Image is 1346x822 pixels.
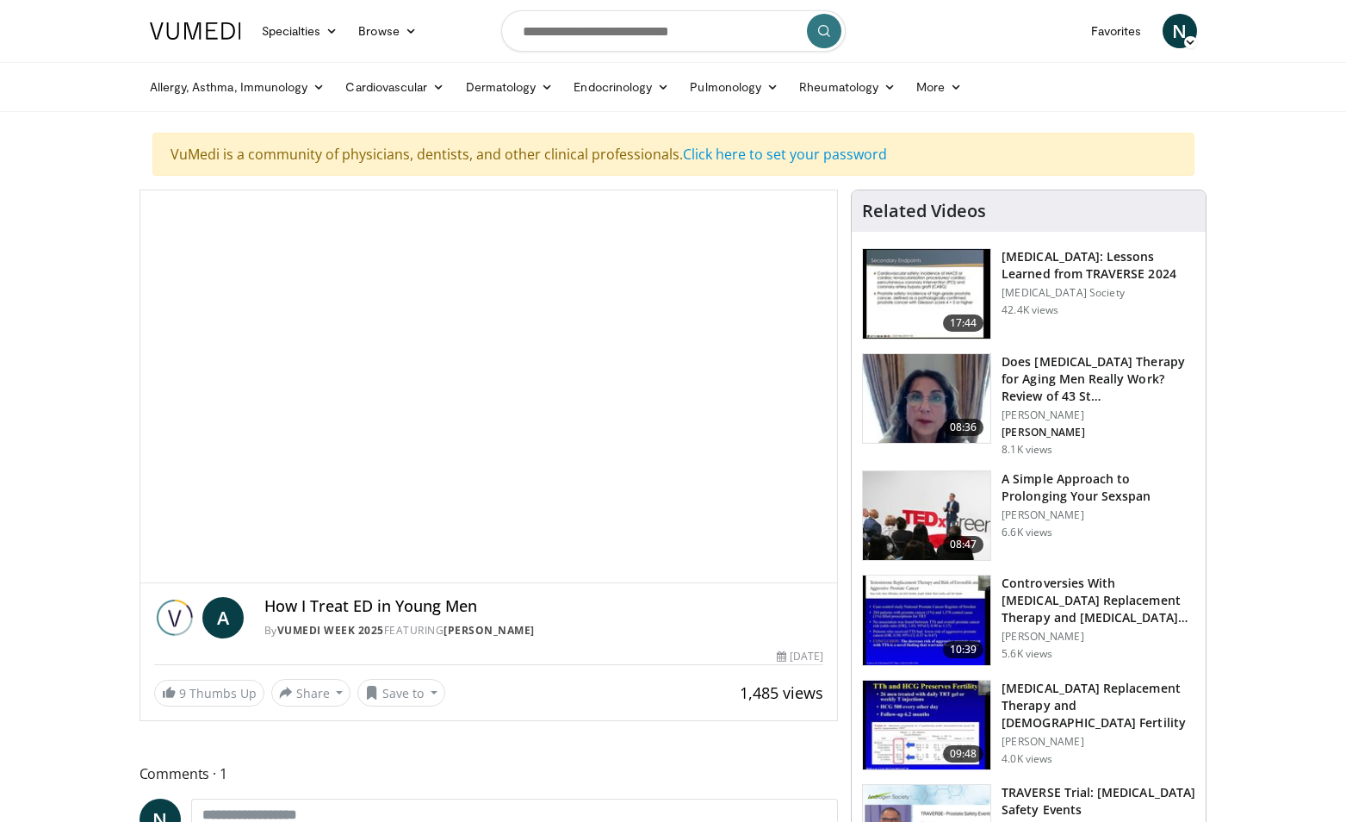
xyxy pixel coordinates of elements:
h3: TRAVERSE Trial: [MEDICAL_DATA] Safety Events [1002,784,1195,819]
a: Endocrinology [563,70,679,104]
img: 418933e4-fe1c-4c2e-be56-3ce3ec8efa3b.150x105_q85_crop-smart_upscale.jpg [863,576,990,665]
input: Search topics, interventions [501,10,846,52]
p: [PERSON_NAME] [1002,735,1195,749]
span: 9 [179,685,186,701]
p: [PERSON_NAME] [1002,630,1195,644]
a: More [906,70,972,104]
img: 4d4bce34-7cbb-4531-8d0c-5308a71d9d6c.150x105_q85_crop-smart_upscale.jpg [863,354,990,444]
video-js: Video Player [140,190,838,583]
a: 17:44 [MEDICAL_DATA]: Lessons Learned from TRAVERSE 2024 [MEDICAL_DATA] Society 42.4K views [862,248,1195,339]
h3: [MEDICAL_DATA]: Lessons Learned from TRAVERSE 2024 [1002,248,1195,283]
h3: [MEDICAL_DATA] Replacement Therapy and [DEMOGRAPHIC_DATA] Fertility [1002,680,1195,732]
a: Dermatology [456,70,564,104]
img: 1317c62a-2f0d-4360-bee0-b1bff80fed3c.150x105_q85_crop-smart_upscale.jpg [863,249,990,339]
a: Vumedi Week 2025 [277,623,384,638]
div: By FEATURING [264,623,824,638]
a: 09:48 [MEDICAL_DATA] Replacement Therapy and [DEMOGRAPHIC_DATA] Fertility [PERSON_NAME] 4.0K views [862,680,1195,771]
p: [MEDICAL_DATA] Society [1002,286,1195,300]
a: Click here to set your password [683,145,887,164]
p: [PERSON_NAME] [1002,508,1195,522]
a: 08:47 A Simple Approach to Prolonging Your Sexspan [PERSON_NAME] 6.6K views [862,470,1195,562]
a: Allergy, Asthma, Immunology [140,70,336,104]
p: 4.0K views [1002,752,1052,766]
a: N [1163,14,1197,48]
a: Rheumatology [789,70,906,104]
span: 10:39 [943,641,984,658]
p: 5.6K views [1002,647,1052,661]
div: VuMedi is a community of physicians, dentists, and other clinical professionals. [152,133,1194,176]
span: 08:36 [943,419,984,436]
a: 08:36 Does [MEDICAL_DATA] Therapy for Aging Men Really Work? Review of 43 St… [PERSON_NAME] [PERS... [862,353,1195,457]
span: 1,485 views [740,682,823,703]
span: 08:47 [943,536,984,553]
a: 10:39 Controversies With [MEDICAL_DATA] Replacement Therapy and [MEDICAL_DATA] Can… [PERSON_NAME]... [862,575,1195,666]
a: Cardiovascular [335,70,455,104]
a: Browse [348,14,427,48]
a: Specialties [251,14,349,48]
a: Pulmonology [679,70,789,104]
span: 09:48 [943,745,984,763]
h3: A Simple Approach to Prolonging Your Sexspan [1002,470,1195,505]
h3: Does [MEDICAL_DATA] Therapy for Aging Men Really Work? Review of 43 St… [1002,353,1195,405]
h4: How I Treat ED in Young Men [264,597,824,616]
div: [DATE] [777,649,823,664]
a: [PERSON_NAME] [443,623,535,638]
button: Save to [357,679,445,707]
a: A [202,597,244,638]
p: [PERSON_NAME] [1002,426,1195,439]
img: 58e29ddd-d015-4cd9-bf96-f28e303b730c.150x105_q85_crop-smart_upscale.jpg [863,681,990,770]
img: Vumedi Week 2025 [154,597,195,638]
h4: Related Videos [862,201,986,221]
h3: Controversies With [MEDICAL_DATA] Replacement Therapy and [MEDICAL_DATA] Can… [1002,575,1195,626]
a: 9 Thumbs Up [154,680,264,707]
p: [PERSON_NAME] [1002,408,1195,422]
p: 42.4K views [1002,303,1058,317]
img: c4bd4661-e278-4c34-863c-57c104f39734.150x105_q85_crop-smart_upscale.jpg [863,471,990,561]
span: Comments 1 [140,763,839,785]
img: VuMedi Logo [150,22,241,40]
span: 17:44 [943,314,984,332]
button: Share [271,679,351,707]
p: 6.6K views [1002,526,1052,539]
a: Favorites [1081,14,1152,48]
p: 8.1K views [1002,443,1052,457]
